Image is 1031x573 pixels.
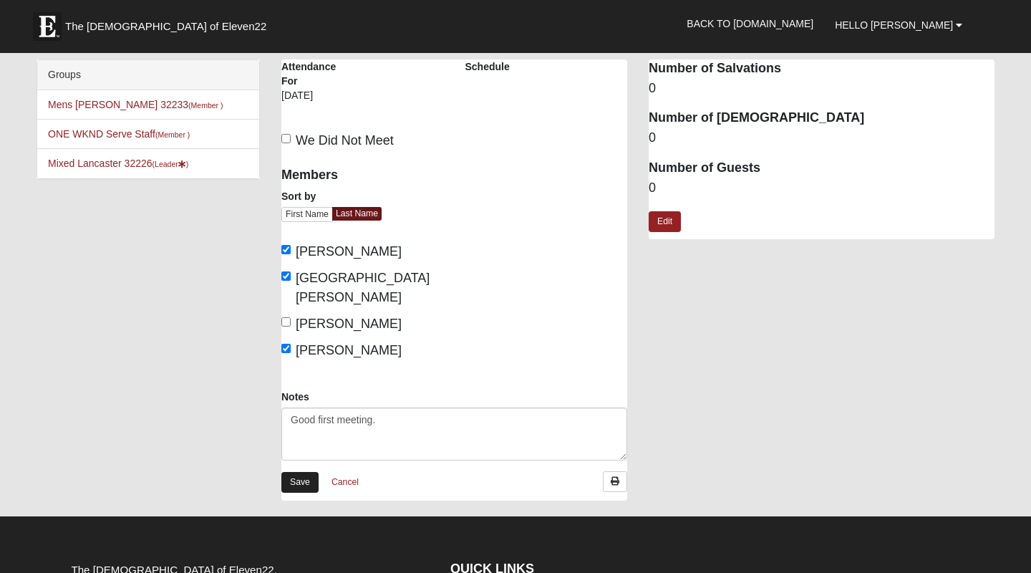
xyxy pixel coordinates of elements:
small: (Member ) [155,130,190,139]
dt: Number of Salvations [649,59,994,78]
input: [PERSON_NAME] [281,245,291,254]
a: ONE WKND Serve Staff(Member ) [48,128,190,140]
input: [PERSON_NAME] [281,344,291,353]
input: [PERSON_NAME] [281,317,291,327]
img: Eleven22 logo [33,12,62,41]
span: [GEOGRAPHIC_DATA][PERSON_NAME] [296,271,430,304]
label: Schedule [465,59,510,74]
span: [PERSON_NAME] [296,343,402,357]
input: We Did Not Meet [281,134,291,143]
dt: Number of [DEMOGRAPHIC_DATA] [649,109,994,127]
a: Hello [PERSON_NAME] [824,7,973,43]
a: Mens [PERSON_NAME] 32233(Member ) [48,99,223,110]
span: The [DEMOGRAPHIC_DATA] of Eleven22 [65,19,266,34]
a: The [DEMOGRAPHIC_DATA] of Eleven22 [26,5,312,41]
label: Notes [281,390,309,404]
a: Back to [DOMAIN_NAME] [676,6,824,42]
dd: 0 [649,129,994,148]
span: [PERSON_NAME] [296,244,402,259]
span: [PERSON_NAME] [296,317,402,331]
a: Last Name [332,207,382,221]
span: We Did Not Meet [296,133,394,148]
a: Print Attendance Roster [603,471,627,492]
small: (Leader ) [153,160,189,168]
a: Edit [649,211,681,232]
dt: Number of Guests [649,159,994,178]
small: (Member ) [188,101,223,110]
dd: 0 [649,179,994,198]
label: Sort by [281,189,316,203]
dd: 0 [649,80,994,98]
h4: Members [281,168,444,183]
label: Attendance For [281,59,352,88]
span: Hello [PERSON_NAME] [835,19,953,31]
a: Save [281,472,319,493]
input: [GEOGRAPHIC_DATA][PERSON_NAME] [281,271,291,281]
div: Groups [37,60,259,90]
a: First Name [281,207,333,222]
a: Mixed Lancaster 32226(Leader) [48,158,188,169]
div: [DATE] [281,88,352,112]
a: Cancel [322,471,368,493]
